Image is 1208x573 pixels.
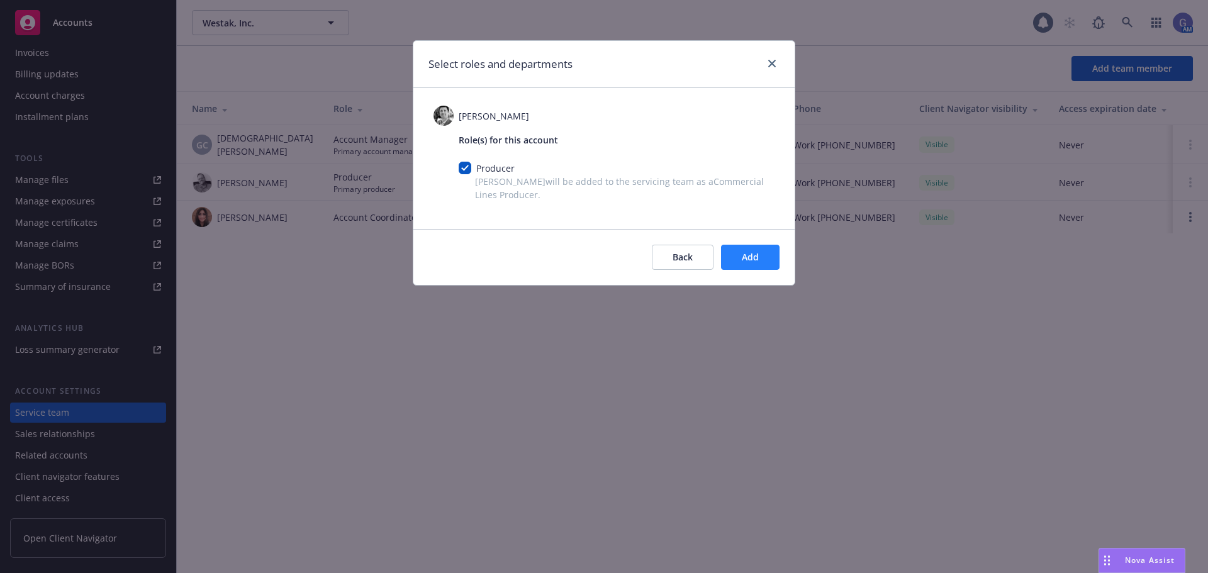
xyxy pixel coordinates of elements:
[764,56,780,71] a: close
[433,106,454,126] img: photo
[1099,548,1115,572] div: Drag to move
[459,109,529,123] span: [PERSON_NAME]
[1099,548,1185,573] button: Nova Assist
[428,56,573,72] h1: Select roles and departments
[1125,555,1175,565] span: Nova Assist
[459,133,775,147] span: Role(s) for this account
[673,251,693,263] span: Back
[476,162,515,174] span: Producer
[652,245,713,270] button: Back
[742,251,759,263] span: Add
[475,175,775,201] span: [PERSON_NAME] will be added to the servicing team as a Commercial Lines Producer .
[721,245,780,270] button: Add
